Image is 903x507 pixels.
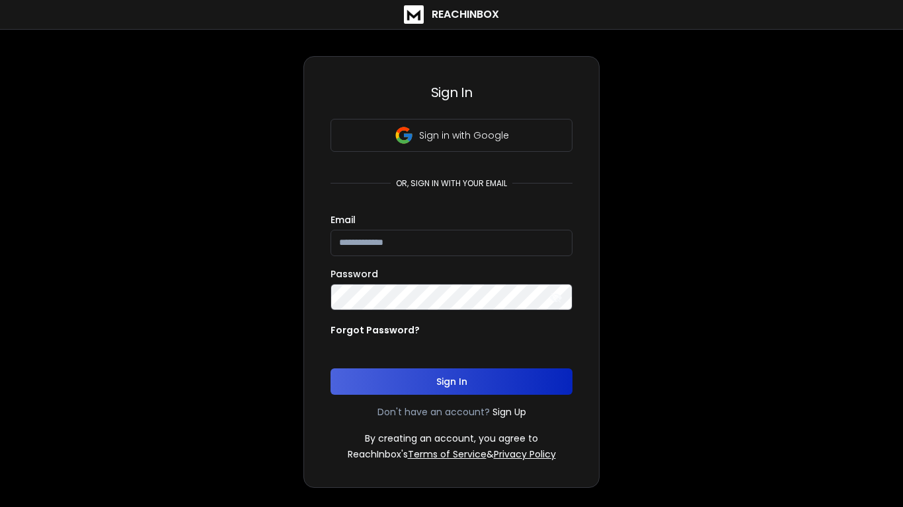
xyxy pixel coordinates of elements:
img: logo [404,5,424,24]
p: Forgot Password? [331,323,420,337]
a: Sign Up [492,405,526,419]
button: Sign in with Google [331,119,572,152]
p: or, sign in with your email [391,178,512,189]
a: Terms of Service [408,448,487,461]
p: By creating an account, you agree to [365,432,538,445]
label: Email [331,215,356,224]
a: ReachInbox [404,5,499,24]
p: ReachInbox's & [348,448,556,461]
p: Sign in with Google [419,129,509,142]
a: Privacy Policy [494,448,556,461]
p: Don't have an account? [377,405,490,419]
h3: Sign In [331,83,572,102]
label: Password [331,269,378,279]
h1: ReachInbox [432,7,499,22]
button: Sign In [331,368,572,395]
